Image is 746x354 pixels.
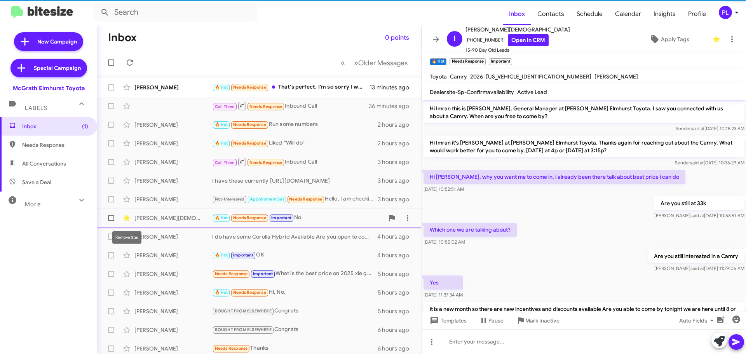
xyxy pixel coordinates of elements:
div: [PERSON_NAME] [134,140,212,147]
div: [PERSON_NAME] [134,270,212,278]
span: Needs Response [233,122,266,127]
p: it is a new month so there are new incentives and discounts available Are you able to come by ton... [424,302,744,324]
div: [PERSON_NAME] [134,251,212,259]
span: Contacts [531,3,570,25]
small: Needs Response [450,58,485,65]
div: [PERSON_NAME] [134,345,212,352]
span: Needs Response [249,160,282,165]
span: said at [690,265,704,271]
p: Hi [PERSON_NAME], why you want me to come in, i already been there talk about best price i can do [424,170,685,184]
span: Camry [450,73,467,80]
a: Open in CRM [508,34,549,46]
span: BOUGHT FROM ELSEWHERE [215,309,272,314]
span: Pause [488,314,504,328]
div: 4 hours ago [377,251,415,259]
span: Apply Tags [661,32,689,46]
span: Older Messages [358,59,408,67]
span: Auto Fields [679,314,716,328]
span: » [354,58,358,68]
div: [PERSON_NAME] [134,121,212,129]
span: Needs Response [289,197,322,202]
button: Mark Inactive [510,314,566,328]
span: 0 points [385,31,409,45]
button: PL [712,6,737,19]
div: [PERSON_NAME] [134,158,212,166]
div: 5 hours ago [378,307,415,315]
span: Labels [25,105,47,112]
span: Appointment Set [250,197,284,202]
a: Insights [647,3,682,25]
small: 🔥 Hot [430,58,446,65]
span: More [25,201,41,208]
span: 🔥 Hot [215,290,228,295]
div: 6 hours ago [378,326,415,334]
span: 2026 [470,73,483,80]
span: Important [233,253,253,258]
p: Which one we are talking about? [424,223,517,237]
button: Auto Fields [673,314,723,328]
div: I do have some Corolla Hybrid Available Are you open to coming by [DATE] or is [DATE] easier with... [212,233,377,241]
span: Save a Deal [22,178,51,186]
div: 3 hours ago [378,195,415,203]
div: 36 minutes ago [369,102,415,110]
span: 🔥 Hot [215,122,228,127]
div: What is the best price on 2025 xle gas and hybrid models? [212,269,378,278]
span: Inbox [22,122,88,130]
p: Hi Imran it's [PERSON_NAME] at [PERSON_NAME] Elmhurst Toyota. Thanks again for reaching out about... [424,136,744,157]
div: Run some numbers [212,120,378,129]
button: Apply Tags [629,32,709,46]
span: Needs Response [233,215,266,220]
div: I have these currently [URL][DOMAIN_NAME] [212,177,378,185]
button: Templates [422,314,473,328]
a: Profile [682,3,712,25]
span: Toyota [430,73,447,80]
div: Thanks [212,344,378,353]
span: Needs Response [215,271,248,276]
span: Needs Response [233,85,266,90]
span: said at [690,213,704,218]
div: Inbound Call [212,101,369,111]
span: Needs Response [22,141,88,149]
span: 🔥 Hot [215,85,228,90]
div: [PERSON_NAME] [134,307,212,315]
a: Calendar [609,3,647,25]
span: Call Them [215,104,235,109]
div: 13 minutes ago [370,84,415,91]
div: Hello, I am checking in on progress with this. Thank you [212,195,378,204]
button: Pause [473,314,510,328]
p: Hi Imran this is [PERSON_NAME], General Manager at [PERSON_NAME] Elmhurst Toyota. I saw you conne... [424,101,744,123]
div: Congrats [212,325,378,334]
span: Not-Interested [215,197,245,202]
div: [PERSON_NAME] [134,289,212,296]
span: Call Them [215,160,235,165]
a: New Campaign [14,32,83,51]
span: 🔥 Hot [215,215,228,220]
a: Inbox [503,3,531,25]
span: [PERSON_NAME] [DATE] 11:29:06 AM [654,265,744,271]
p: Are you still interested in a Camry [648,249,744,263]
div: 3 hours ago [378,177,415,185]
span: 15-90 Day Old Leads [465,46,570,54]
div: 6 hours ago [378,345,415,352]
button: 0 points [379,31,415,45]
div: PL [719,6,732,19]
span: « [341,58,345,68]
span: Needs Response [233,290,266,295]
div: Congrats [212,307,378,316]
span: [US_VEHICLE_IDENTIFICATION_NUMBER] [486,73,591,80]
span: Important [271,215,291,220]
span: [PERSON_NAME] [594,73,638,80]
div: McGrath Elmhurst Toyota [13,84,85,92]
a: Schedule [570,3,609,25]
span: [PERSON_NAME][DEMOGRAPHIC_DATA] [465,25,570,34]
span: BOUGHT FROM ELSEWHERE [215,327,272,332]
h1: Inbox [108,31,137,44]
div: 4 hours ago [377,233,415,241]
span: said at [690,160,704,166]
span: Active Lead [517,89,547,96]
input: Search [94,3,257,22]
